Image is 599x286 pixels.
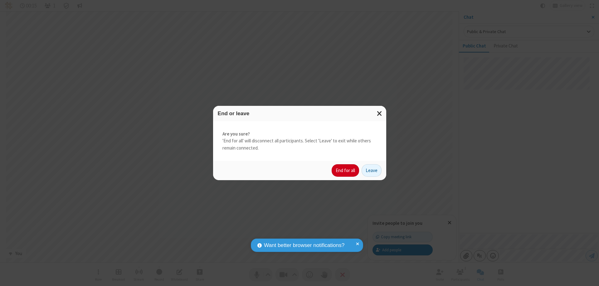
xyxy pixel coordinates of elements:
h3: End or leave [218,111,382,116]
div: 'End for all' will disconnect all participants. Select 'Leave' to exit while others remain connec... [213,121,386,161]
button: Close modal [373,106,386,121]
strong: Are you sure? [222,131,377,138]
span: Want better browser notifications? [264,241,344,249]
button: Leave [362,164,382,177]
button: End for all [332,164,359,177]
